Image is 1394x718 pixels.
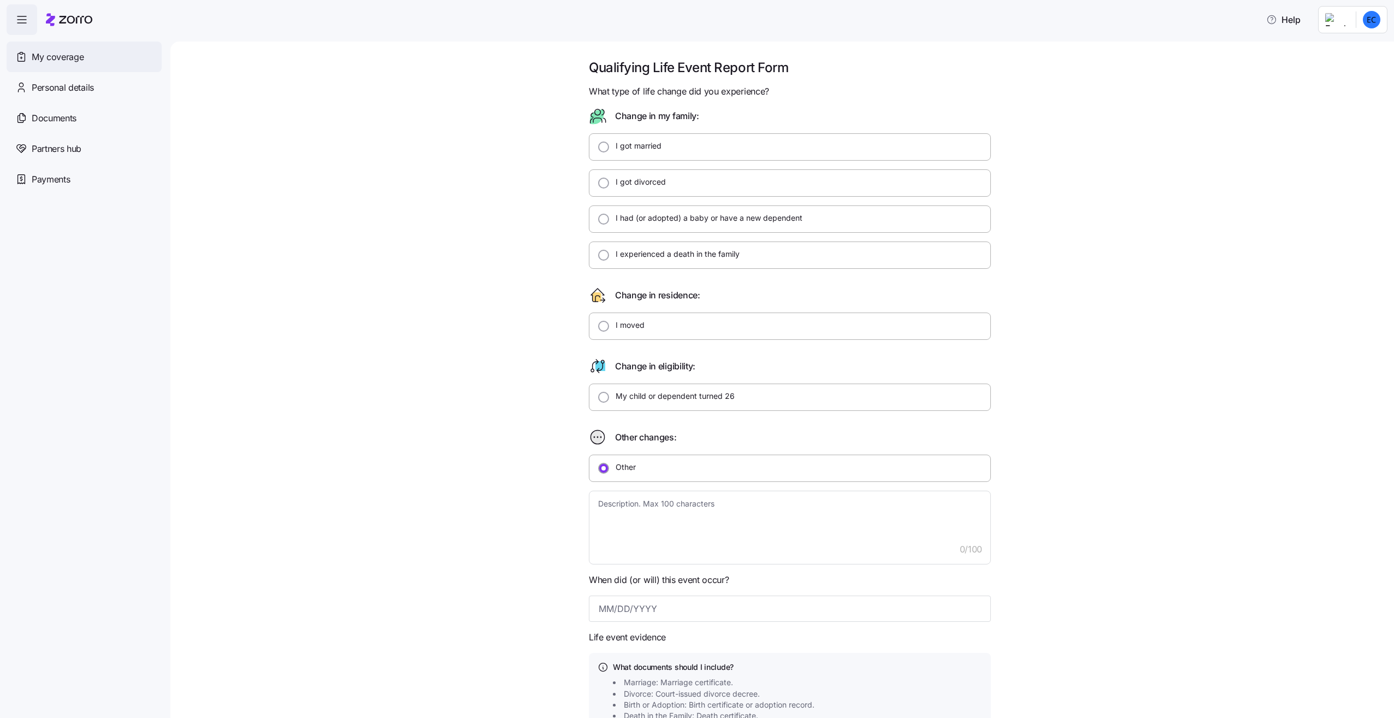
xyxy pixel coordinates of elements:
[615,109,699,123] span: Change in my family:
[7,103,162,133] a: Documents
[609,176,666,187] label: I got divorced
[589,59,991,76] h1: Qualifying Life Event Report Form
[589,596,991,622] input: MM/DD/YYYY
[609,320,645,331] label: I moved
[589,573,729,587] span: When did (or will) this event occur?
[7,133,162,164] a: Partners hub
[615,431,677,444] span: Other changes:
[32,50,84,64] span: My coverage
[609,462,636,473] label: Other
[589,631,666,644] span: Life event evidence
[624,699,814,710] span: Birth or Adoption: Birth certificate or adoption record.
[32,81,94,95] span: Personal details
[589,85,769,98] span: What type of life change did you experience?
[613,662,982,673] h4: What documents should I include?
[1266,13,1301,26] span: Help
[624,677,733,688] span: Marriage: Marriage certificate.
[1363,11,1380,28] img: 84d560d30eb8671596c962418d653c1e
[615,289,700,302] span: Change in residence:
[32,173,70,186] span: Payments
[609,391,735,402] label: My child or dependent turned 26
[609,140,661,151] label: I got married
[1325,13,1347,26] img: Employer logo
[624,688,760,699] span: Divorce: Court-issued divorce decree.
[7,164,162,195] a: Payments
[609,213,802,223] label: I had (or adopted) a baby or have a new dependent
[7,72,162,103] a: Personal details
[609,249,740,260] label: I experienced a death in the family
[615,360,695,373] span: Change in eligibility:
[7,42,162,72] a: My coverage
[1257,9,1309,31] button: Help
[32,142,81,156] span: Partners hub
[32,111,76,125] span: Documents
[960,543,982,556] span: 0 / 100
